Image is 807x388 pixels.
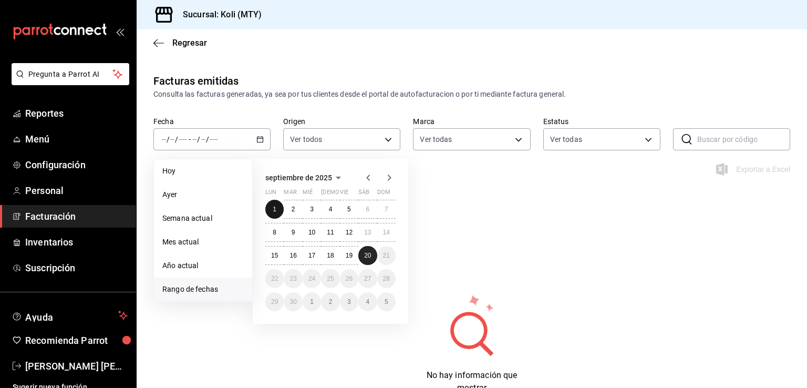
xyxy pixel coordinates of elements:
[308,275,315,282] abbr: 24 de septiembre de 2025
[358,189,369,200] abbr: sábado
[310,206,314,213] abbr: 3 de septiembre de 2025
[303,200,321,219] button: 3 de septiembre de 2025
[271,298,278,305] abbr: 29 de septiembre de 2025
[178,135,188,144] input: ----
[153,89,790,100] div: Consulta las facturas generadas, ya sea por tus clientes desde el portal de autofacturacion o por...
[383,275,390,282] abbr: 28 de septiembre de 2025
[116,27,124,36] button: open_drawer_menu
[377,200,396,219] button: 7 de septiembre de 2025
[284,223,302,242] button: 9 de septiembre de 2025
[153,73,239,89] div: Facturas emitidas
[284,189,296,200] abbr: martes
[174,8,262,21] h3: Sucursal: Koli (MTY)
[308,252,315,259] abbr: 17 de septiembre de 2025
[265,223,284,242] button: 8 de septiembre de 2025
[303,189,313,200] abbr: miércoles
[340,200,358,219] button: 5 de septiembre de 2025
[25,209,128,223] span: Facturación
[170,135,175,144] input: --
[358,292,377,311] button: 4 de octubre de 2025
[321,200,339,219] button: 4 de septiembre de 2025
[265,269,284,288] button: 22 de septiembre de 2025
[358,200,377,219] button: 6 de septiembre de 2025
[303,246,321,265] button: 17 de septiembre de 2025
[206,135,209,144] span: /
[273,206,276,213] abbr: 1 de septiembre de 2025
[383,229,390,236] abbr: 14 de septiembre de 2025
[377,292,396,311] button: 5 de octubre de 2025
[7,76,129,87] a: Pregunta a Parrot AI
[327,252,334,259] abbr: 18 de septiembre de 2025
[321,269,339,288] button: 25 de septiembre de 2025
[189,135,191,144] span: -
[162,260,244,271] span: Año actual
[192,135,197,144] input: --
[25,158,128,172] span: Configuración
[340,189,348,200] abbr: viernes
[292,229,295,236] abbr: 9 de septiembre de 2025
[321,189,383,200] abbr: jueves
[265,200,284,219] button: 1 de septiembre de 2025
[271,275,278,282] abbr: 22 de septiembre de 2025
[283,118,400,125] label: Origen
[329,298,333,305] abbr: 2 de octubre de 2025
[340,246,358,265] button: 19 de septiembre de 2025
[303,292,321,311] button: 1 de octubre de 2025
[12,63,129,85] button: Pregunta a Parrot AI
[346,229,353,236] abbr: 12 de septiembre de 2025
[265,246,284,265] button: 15 de septiembre de 2025
[308,229,315,236] abbr: 10 de septiembre de 2025
[358,223,377,242] button: 13 de septiembre de 2025
[265,189,276,200] abbr: lunes
[413,118,530,125] label: Marca
[383,252,390,259] abbr: 21 de septiembre de 2025
[697,129,790,150] input: Buscar por código
[340,223,358,242] button: 12 de septiembre de 2025
[162,213,244,224] span: Semana actual
[284,292,302,311] button: 30 de septiembre de 2025
[321,223,339,242] button: 11 de septiembre de 2025
[377,269,396,288] button: 28 de septiembre de 2025
[321,292,339,311] button: 2 de octubre de 2025
[364,229,371,236] abbr: 13 de septiembre de 2025
[167,135,170,144] span: /
[153,118,271,125] label: Fecha
[284,246,302,265] button: 16 de septiembre de 2025
[161,135,167,144] input: --
[364,275,371,282] abbr: 27 de septiembre de 2025
[25,106,128,120] span: Reportes
[303,269,321,288] button: 24 de septiembre de 2025
[25,309,114,322] span: Ayuda
[327,229,334,236] abbr: 11 de septiembre de 2025
[340,269,358,288] button: 26 de septiembre de 2025
[340,292,358,311] button: 3 de octubre de 2025
[25,235,128,249] span: Inventarios
[377,189,390,200] abbr: domingo
[25,333,128,348] span: Recomienda Parrot
[364,252,371,259] abbr: 20 de septiembre de 2025
[385,206,388,213] abbr: 7 de septiembre de 2025
[271,252,278,259] abbr: 15 de septiembre de 2025
[25,261,128,275] span: Suscripción
[290,134,322,145] span: Ver todos
[201,135,206,144] input: --
[153,38,207,48] button: Regresar
[162,284,244,295] span: Rango de fechas
[347,298,351,305] abbr: 3 de octubre de 2025
[175,135,178,144] span: /
[289,275,296,282] abbr: 23 de septiembre de 2025
[420,134,452,145] span: Ver todas
[303,223,321,242] button: 10 de septiembre de 2025
[265,173,332,182] span: septiembre de 2025
[366,298,369,305] abbr: 4 de octubre de 2025
[327,275,334,282] abbr: 25 de septiembre de 2025
[385,298,388,305] abbr: 5 de octubre de 2025
[265,292,284,311] button: 29 de septiembre de 2025
[346,252,353,259] abbr: 19 de septiembre de 2025
[292,206,295,213] abbr: 2 de septiembre de 2025
[209,135,219,144] input: ----
[346,275,353,282] abbr: 26 de septiembre de 2025
[347,206,351,213] abbr: 5 de septiembre de 2025
[28,69,113,80] span: Pregunta a Parrot AI
[273,229,276,236] abbr: 8 de septiembre de 2025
